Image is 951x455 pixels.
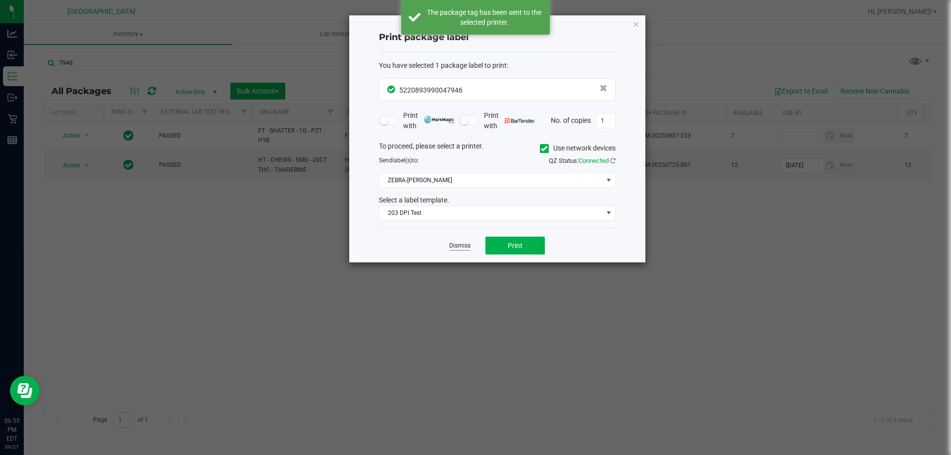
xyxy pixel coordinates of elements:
span: Send to: [379,157,419,164]
label: Use network devices [540,143,616,153]
span: 203 DPI Test [379,206,603,220]
a: Dismiss [449,242,471,250]
button: Print [485,237,545,254]
iframe: Resource center [10,376,40,405]
span: 5220893990047946 [399,86,463,94]
div: To proceed, please select a printer. [371,141,623,156]
span: No. of copies [551,116,591,124]
img: bartender.png [505,118,535,123]
span: You have selected 1 package label to print [379,61,507,69]
span: Print with [484,110,535,131]
div: : [379,60,616,71]
span: QZ Status: [549,157,616,164]
div: The package tag has been sent to the selected printer. [426,7,542,27]
span: Print [508,242,523,250]
span: ZEBRA-[PERSON_NAME] [379,173,603,187]
img: mark_magic_cybra.png [424,116,454,123]
h4: Print package label [379,31,616,44]
span: label(s) [392,157,412,164]
span: Connected [579,157,609,164]
span: In Sync [387,84,397,95]
span: Print with [403,110,454,131]
div: Select a label template. [371,195,623,205]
